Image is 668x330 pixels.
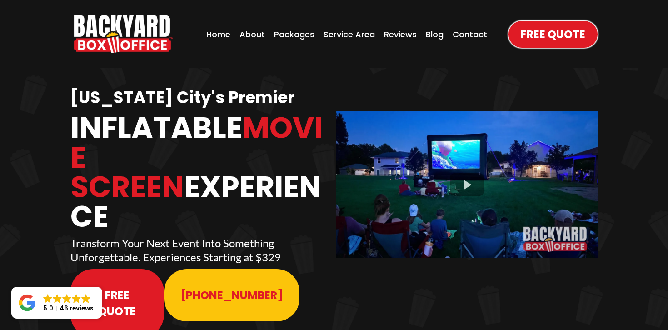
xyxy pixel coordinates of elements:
[70,107,323,208] span: Movie Screen
[237,25,268,43] a: About
[180,287,283,303] span: [PHONE_NUMBER]
[321,25,378,43] a: Service Area
[74,15,173,53] a: https://www.backyardboxoffice.com
[450,25,490,43] a: Contact
[423,25,446,43] a: Blog
[271,25,317,43] a: Packages
[70,87,332,109] h1: [US_STATE] City's Premier
[74,15,173,53] img: Backyard Box Office
[508,21,598,48] a: Free Quote
[164,269,299,321] a: 913-214-1202
[11,287,102,319] a: Close GoogleGoogleGoogleGoogleGoogle 5.046 reviews
[70,236,332,264] p: Transform Your Next Event Into Something Unforgettable. Experiences Starting at $329
[87,287,148,319] span: Free Quote
[204,25,233,43] a: Home
[381,25,419,43] a: Reviews
[70,113,332,231] h1: Inflatable Experience
[521,26,585,42] span: Free Quote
